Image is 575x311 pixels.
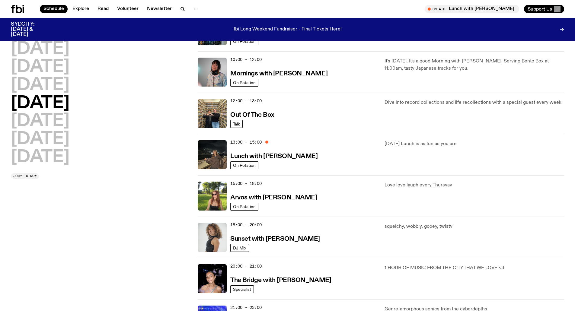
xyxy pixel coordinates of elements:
span: On Rotation [233,39,256,44]
button: On AirLunch with [PERSON_NAME] [425,5,519,13]
a: Schedule [40,5,68,13]
img: Izzy Page stands above looking down at Opera Bar. She poses in front of the Harbour Bridge in the... [198,140,227,169]
img: Kana Frazer is smiling at the camera with her head tilted slightly to her left. She wears big bla... [198,58,227,87]
button: [DATE] [11,41,69,58]
button: [DATE] [11,131,69,148]
h3: Arvos with [PERSON_NAME] [230,195,317,201]
span: On Rotation [233,205,256,209]
span: Jump to now [13,174,37,178]
span: 18:00 - 20:00 [230,222,262,228]
button: [DATE] [11,59,69,76]
p: Love love laugh every Thursyay [385,182,564,189]
a: Explore [69,5,93,13]
h3: Sunset with [PERSON_NAME] [230,236,320,242]
a: Talk [230,120,243,128]
img: Matt and Kate stand in the music library and make a heart shape with one hand each. [198,99,227,128]
span: Talk [233,122,240,126]
p: Dive into record collections and life recollections with a special guest every week [385,99,564,106]
p: fbi Long Weekend Fundraiser - Final Tickets Here! [234,27,342,32]
span: 21:00 - 23:00 [230,305,262,310]
a: The Bridge with [PERSON_NAME] [230,276,331,284]
button: [DATE] [11,149,69,166]
span: Specialist [233,287,251,292]
span: On Rotation [233,81,256,85]
p: [DATE] Lunch is as fun as you are [385,140,564,148]
a: Read [94,5,112,13]
a: Sunset with [PERSON_NAME] [230,235,320,242]
a: On Rotation [230,203,258,211]
a: Mornings with [PERSON_NAME] [230,69,327,77]
button: [DATE] [11,113,69,130]
span: DJ Mix [233,246,246,250]
a: Volunteer [113,5,142,13]
span: 13:00 - 15:00 [230,139,262,145]
span: Support Us [528,6,552,12]
a: Arvos with [PERSON_NAME] [230,193,317,201]
h3: The Bridge with [PERSON_NAME] [230,277,331,284]
span: On Rotation [233,163,256,168]
h3: Lunch with [PERSON_NAME] [230,153,318,160]
a: On Rotation [230,161,258,169]
a: On Rotation [230,37,258,45]
button: [DATE] [11,95,69,112]
button: Jump to now [11,173,39,179]
button: [DATE] [11,77,69,94]
img: Lizzie Bowles is sitting in a bright green field of grass, with dark sunglasses and a black top. ... [198,182,227,211]
span: 10:00 - 12:00 [230,57,262,62]
a: Newsletter [143,5,175,13]
h3: Mornings with [PERSON_NAME] [230,71,327,77]
a: Lunch with [PERSON_NAME] [230,152,318,160]
p: It's [DATE]. It's a good Morning with [PERSON_NAME]. Serving Bento Box at 11:00am, tasty Japanese... [385,58,564,72]
span: 20:00 - 21:00 [230,263,262,269]
h3: Out Of The Box [230,112,274,118]
span: 12:00 - 13:00 [230,98,262,104]
p: 1 HOUR OF MUSIC FROM THE CITY THAT WE LOVE <3 [385,264,564,271]
button: Support Us [524,5,564,13]
a: Specialist [230,285,254,293]
h3: SYDCITY: [DATE] & [DATE] [11,22,50,37]
span: 15:00 - 18:00 [230,181,262,186]
a: DJ Mix [230,244,249,252]
p: squelchy, wobbly, gooey, twisty [385,223,564,230]
img: Tangela looks past her left shoulder into the camera with an inquisitive look. She is wearing a s... [198,223,227,252]
a: Out Of The Box [230,111,274,118]
a: On Rotation [230,79,258,87]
